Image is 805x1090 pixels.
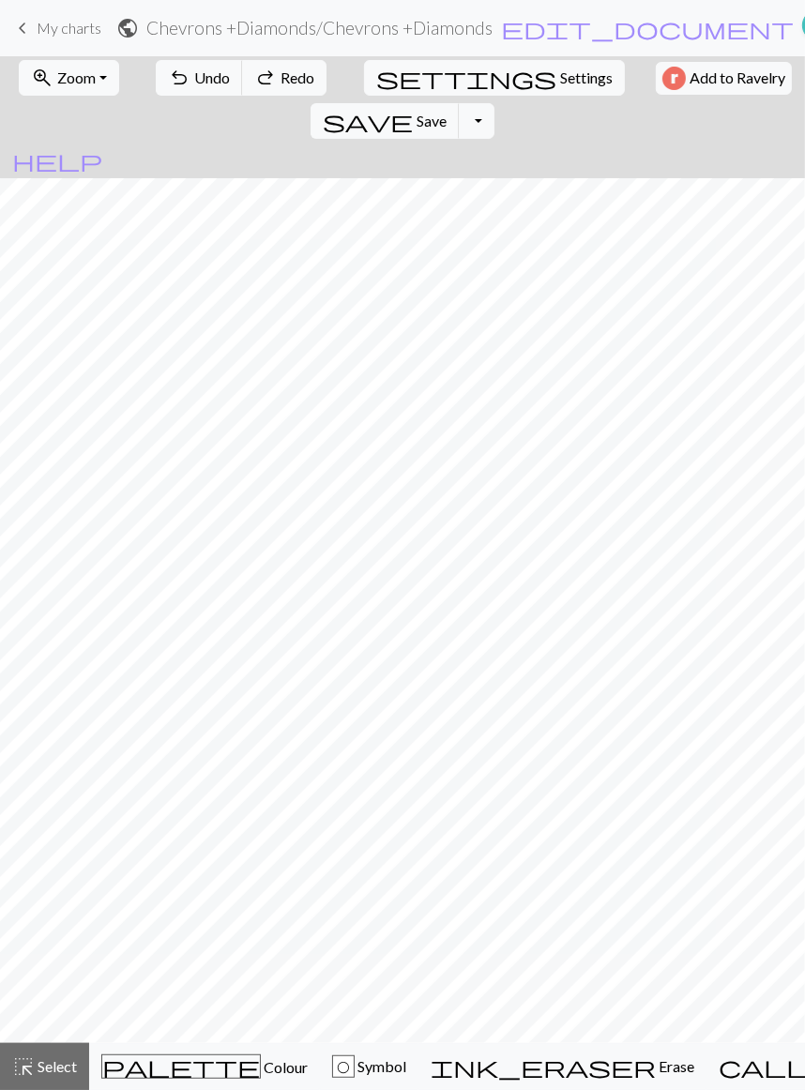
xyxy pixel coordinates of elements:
span: Redo [281,68,314,86]
span: highlight_alt [12,1053,35,1080]
a: My charts [11,12,101,44]
span: edit_document [501,15,794,41]
span: public [116,15,139,41]
span: Add to Ravelry [690,67,785,90]
span: zoom_in [31,65,53,91]
span: Settings [560,67,613,89]
button: Save [311,103,460,139]
span: Symbol [355,1057,406,1075]
span: redo [254,65,277,91]
button: SettingsSettings [364,60,625,96]
button: Add to Ravelry [656,62,792,95]
button: Erase [418,1043,706,1090]
span: settings [376,65,556,91]
div: O [333,1056,354,1079]
button: Colour [89,1043,320,1090]
img: Ravelry [662,67,686,90]
span: keyboard_arrow_left [11,15,34,41]
span: Save [417,112,447,129]
span: My charts [37,19,101,37]
span: undo [168,65,190,91]
button: Redo [242,60,327,96]
span: Select [35,1057,77,1075]
h2: Chevrons +Diamonds / Chevrons +Diamonds [146,17,493,38]
span: Colour [261,1058,308,1076]
span: Undo [194,68,230,86]
span: ink_eraser [431,1053,656,1080]
span: help [12,147,102,174]
span: save [323,108,413,134]
button: Zoom [19,60,119,96]
button: O Symbol [320,1043,418,1090]
button: Undo [156,60,243,96]
span: Erase [656,1057,694,1075]
i: Settings [376,67,556,89]
span: palette [102,1053,260,1080]
span: Zoom [57,68,96,86]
